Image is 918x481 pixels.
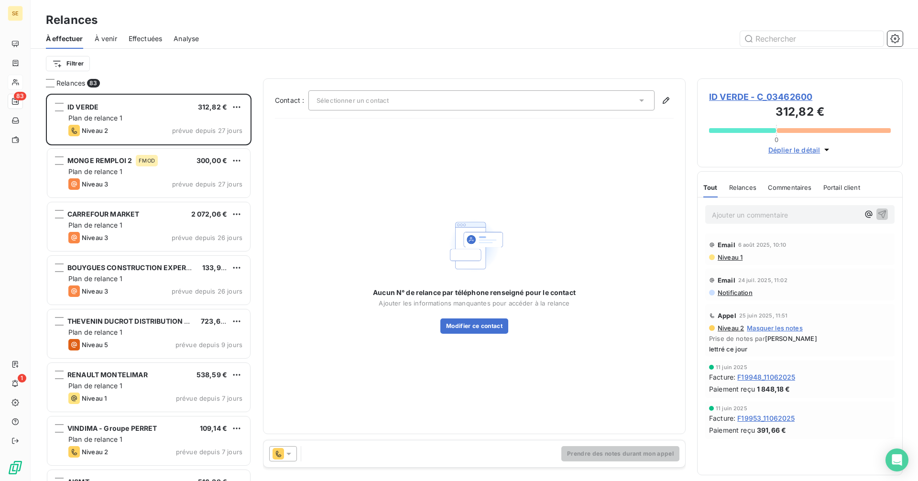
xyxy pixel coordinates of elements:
[200,424,227,432] span: 109,14 €
[709,413,735,423] span: Facture :
[176,448,242,456] span: prévue depuis 7 jours
[8,460,23,475] img: Logo LeanPay
[709,345,891,353] span: lettré ce jour
[46,11,98,29] h3: Relances
[67,210,139,218] span: CARREFOUR MARKET
[440,318,508,334] button: Modifier ce contact
[709,90,891,103] span: ID VERDE - C_03462600
[709,335,891,342] span: Prise de notes par
[197,371,227,379] span: 538,59 €
[768,184,812,191] span: Commentaires
[67,263,217,272] span: BOUYGUES CONSTRUCTION EXPERTISES NU
[68,114,123,122] span: Plan de relance 1
[56,78,85,88] span: Relances
[717,324,744,332] span: Niveau 2
[716,364,747,370] span: 11 juin 2025
[768,145,820,155] span: Déplier le détail
[823,184,860,191] span: Portail client
[46,34,83,44] span: À effectuer
[709,372,735,382] span: Facture :
[67,424,157,432] span: VINDIMA - Groupe PERRET
[46,94,251,481] div: grid
[561,446,679,461] button: Prendre des notes durant mon appel
[717,253,743,261] span: Niveau 1
[67,317,205,325] span: THEVENIN DUCROT DISTRIBUTION - SIEG
[172,180,242,188] span: prévue depuis 27 jours
[709,384,755,394] span: Paiement reçu
[717,289,753,296] span: Notification
[95,34,117,44] span: À venir
[738,277,787,283] span: 24 juil. 2025, 11:02
[82,234,108,241] span: Niveau 3
[197,156,227,164] span: 300,00 €
[82,180,108,188] span: Niveau 3
[176,394,242,402] span: prévue depuis 7 jours
[82,394,107,402] span: Niveau 1
[317,97,389,104] span: Sélectionner un contact
[775,136,778,143] span: 0
[172,127,242,134] span: prévue depuis 27 jours
[739,313,788,318] span: 25 juin 2025, 11:51
[709,425,755,435] span: Paiement reçu
[67,103,98,111] span: ID VERDE
[373,288,576,297] span: Aucun N° de relance par téléphone renseigné pour le contact
[765,335,817,342] span: [PERSON_NAME]
[444,215,505,276] img: Empty state
[68,328,123,336] span: Plan de relance 1
[757,425,786,435] span: 391,66 €
[198,103,227,111] span: 312,82 €
[716,405,747,411] span: 11 juin 2025
[747,324,803,332] span: Masquer les notes
[172,234,242,241] span: prévue depuis 26 jours
[68,167,123,175] span: Plan de relance 1
[67,156,132,164] span: MONGE REMPLOI 2
[67,371,148,379] span: RENAULT MONTELIMAR
[82,341,108,349] span: Niveau 5
[191,210,228,218] span: 2 072,06 €
[765,144,835,155] button: Déplier le détail
[82,448,108,456] span: Niveau 2
[202,263,231,272] span: 133,92 €
[14,92,26,100] span: 83
[172,287,242,295] span: prévue depuis 26 jours
[275,96,308,105] label: Contact :
[738,242,787,248] span: 6 août 2025, 10:10
[87,79,99,87] span: 83
[757,384,790,394] span: 1 848,18 €
[139,158,155,164] span: FMOD
[129,34,163,44] span: Effectuées
[82,287,108,295] span: Niveau 3
[174,34,199,44] span: Analyse
[737,372,795,382] span: F19948_11062025
[68,382,123,390] span: Plan de relance 1
[729,184,756,191] span: Relances
[709,103,891,122] h3: 312,82 €
[885,448,908,471] div: Open Intercom Messenger
[740,31,884,46] input: Rechercher
[379,299,569,307] span: Ajouter les informations manquantes pour accéder à la relance
[68,221,123,229] span: Plan de relance 1
[737,413,795,423] span: F19953_11062025
[18,374,26,383] span: 1
[175,341,242,349] span: prévue depuis 9 jours
[703,184,718,191] span: Tout
[718,276,735,284] span: Email
[82,127,108,134] span: Niveau 2
[8,6,23,21] div: SE
[68,435,123,443] span: Plan de relance 1
[718,312,736,319] span: Appel
[68,274,123,283] span: Plan de relance 1
[46,56,90,71] button: Filtrer
[201,317,229,325] span: 723,61 €
[718,241,735,249] span: Email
